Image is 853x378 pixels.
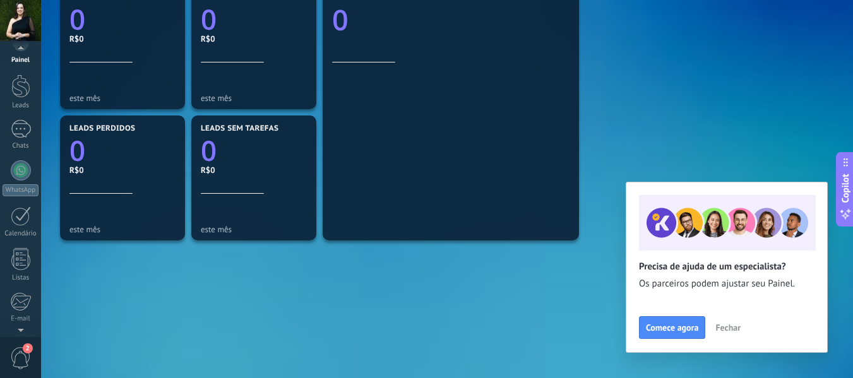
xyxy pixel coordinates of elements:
[201,225,307,234] div: este mês
[710,318,746,337] button: Fechar
[839,174,852,203] span: Copilot
[715,323,741,332] span: Fechar
[3,184,39,196] div: WhatsApp
[332,1,570,39] a: 0
[3,56,39,64] div: Painel
[69,225,176,234] div: este mês
[3,315,39,323] div: E-mail
[639,261,814,273] h2: Precisa de ajuda de um especialista?
[201,33,307,44] div: R$0
[23,343,33,353] span: 2
[3,142,39,150] div: Chats
[3,230,39,238] div: Calendário
[3,274,39,282] div: Listas
[201,93,307,103] div: este mês
[3,102,39,110] div: Leads
[639,278,814,290] span: Os parceiros podem ajustar seu Painel.
[639,316,705,339] button: Comece agora
[69,131,85,169] text: 0
[69,93,176,103] div: este mês
[69,33,176,44] div: R$0
[201,131,217,169] text: 0
[69,124,135,133] span: Leads perdidos
[201,165,307,175] div: R$0
[646,323,698,332] span: Comece agora
[69,165,176,175] div: R$0
[201,131,307,169] a: 0
[69,131,176,169] a: 0
[332,1,349,39] text: 0
[201,124,278,133] span: Leads sem tarefas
